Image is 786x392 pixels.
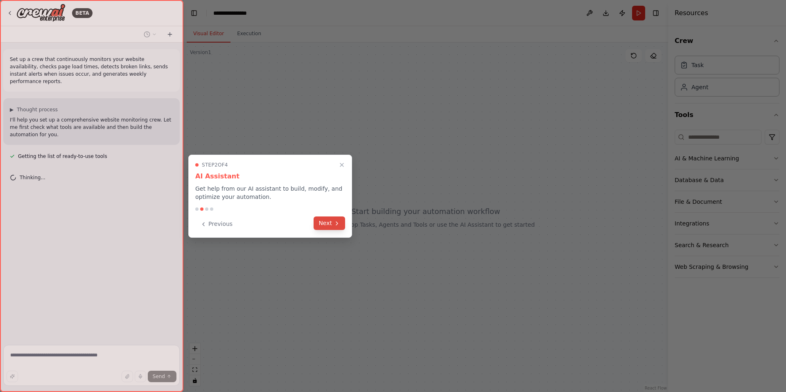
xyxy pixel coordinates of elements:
button: Close walkthrough [337,160,347,170]
button: Hide left sidebar [188,7,200,19]
button: Next [314,216,345,230]
h3: AI Assistant [195,171,345,181]
p: Get help from our AI assistant to build, modify, and optimize your automation. [195,185,345,201]
button: Previous [195,217,237,231]
span: Step 2 of 4 [202,162,228,168]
